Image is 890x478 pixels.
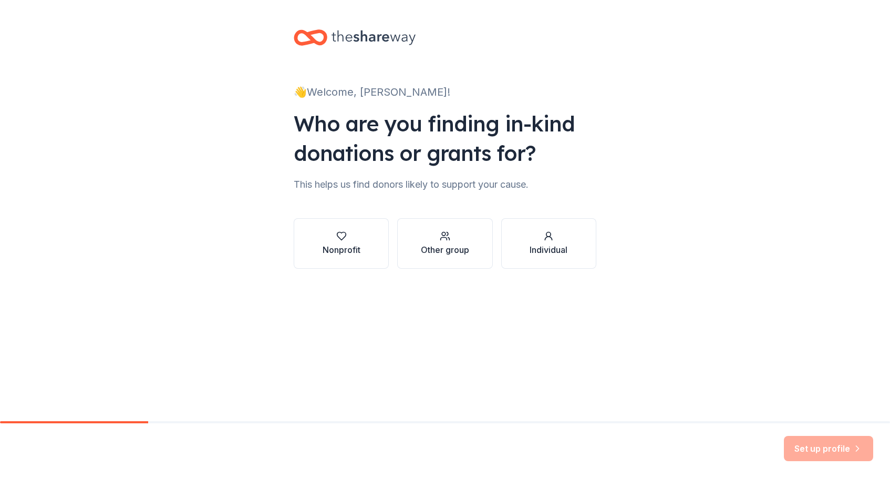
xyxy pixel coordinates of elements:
[294,109,596,168] div: Who are you finding in-kind donations or grants for?
[397,218,492,269] button: Other group
[323,243,360,256] div: Nonprofit
[294,218,389,269] button: Nonprofit
[294,84,596,100] div: 👋 Welcome, [PERSON_NAME]!
[294,176,596,193] div: This helps us find donors likely to support your cause.
[530,243,567,256] div: Individual
[421,243,469,256] div: Other group
[501,218,596,269] button: Individual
